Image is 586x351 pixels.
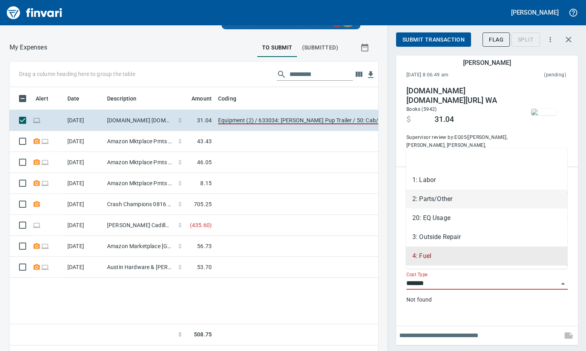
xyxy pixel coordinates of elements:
[365,69,377,81] button: Download Table
[33,201,41,207] span: Receipt Required
[178,263,182,271] span: $
[64,110,104,131] td: [DATE]
[33,159,41,165] span: Receipt Required
[406,190,567,209] li: 2: Parts/Other
[41,243,49,249] span: Online transaction
[67,94,90,103] span: Date
[192,94,212,103] span: Amount
[406,171,567,190] li: 1: Labor
[107,94,147,103] span: Description
[41,264,49,269] span: Online transaction
[559,326,578,345] span: This records your note into the expense
[178,179,182,187] span: $
[181,94,212,103] span: Amount
[10,43,47,52] nav: breadcrumb
[406,272,428,277] label: Cost Type
[511,36,540,42] div: Transaction still pending, cannot split yet. It usually takes 2-3 days for a merchant to settle a...
[396,32,471,47] button: Submit Transaction
[496,71,566,79] span: This charge has not been settled by the merchant yet. This usually takes a couple of days but in ...
[489,35,504,45] span: Flag
[178,200,182,208] span: $
[197,263,212,271] span: 53.70
[406,86,514,105] h4: [DOMAIN_NAME] [DOMAIN_NAME][URL] WA
[178,242,182,250] span: $
[406,228,567,247] li: 3: Outside Repair
[67,94,80,103] span: Date
[197,242,212,250] span: 56.73
[19,70,135,78] p: Drag a column heading here to group the table
[64,215,104,236] td: [DATE]
[33,118,41,123] span: Online transaction
[406,71,496,79] span: [DATE] 8:06:49 am
[41,139,49,144] span: Online transaction
[33,264,41,269] span: Receipt Required
[406,209,567,228] li: 20: EQ Usage
[509,6,561,19] button: [PERSON_NAME]
[435,115,454,124] span: 31.04
[64,257,104,278] td: [DATE]
[104,257,175,278] td: Austin Hardware & [PERSON_NAME] Summit [GEOGRAPHIC_DATA]
[33,139,41,144] span: Receipt Required
[406,296,568,304] p: Not found
[178,158,182,166] span: $
[353,38,378,57] button: Show transactions within a particular date range
[104,131,175,152] td: Amazon Mktplace Pmts [DOMAIN_NAME][URL] WA
[33,222,41,228] span: Online transaction
[197,158,212,166] span: 46.05
[412,251,431,261] div: 4: Fuel
[104,110,175,131] td: [DOMAIN_NAME] [DOMAIN_NAME][URL] WA
[218,94,236,103] span: Coding
[197,137,212,145] span: 43.43
[36,94,48,103] span: Alert
[402,35,465,45] span: Submit Transaction
[33,243,41,249] span: Receipt Required
[406,134,514,157] span: Supervisor review by: EQ05 ([PERSON_NAME], [PERSON_NAME], [PERSON_NAME], [PERSON_NAME])
[200,179,212,187] span: 8.15
[64,236,104,257] td: [DATE]
[511,8,559,17] h5: [PERSON_NAME]
[542,31,559,48] button: More
[178,116,182,124] span: $
[41,159,49,165] span: Online transaction
[104,236,175,257] td: Amazon Marketplace [GEOGRAPHIC_DATA] [GEOGRAPHIC_DATA]
[104,152,175,173] td: Amazon Mktplace Pmts [DOMAIN_NAME][URL] WA
[194,200,212,208] span: 705.25
[531,109,557,115] img: receipts%2Ftapani%2F2025-08-25%2F9mFQdhIF8zLowLGbDphOVZksN8b2__p3yid0WNVQM0LPnQUtsq.jpg
[36,94,59,103] span: Alert
[483,32,510,47] button: Flag
[107,94,137,103] span: Description
[104,194,175,215] td: Crash Champions 0816 - [GEOGRAPHIC_DATA] [GEOGRAPHIC_DATA]
[262,43,293,53] span: To Submit
[190,221,212,229] span: ( 435.60 )
[104,173,175,194] td: Amazon Mktplace Pmts [DOMAIN_NAME][URL] WA
[353,68,365,80] button: Choose columns to display
[463,59,511,67] h5: [PERSON_NAME]
[559,30,578,49] button: Close transaction
[178,330,182,339] span: $
[64,152,104,173] td: [DATE]
[5,3,64,22] img: Finvari
[406,106,437,112] span: Books (5942)
[302,43,338,53] span: (Submitted)
[194,330,212,339] span: 508.75
[41,180,49,186] span: Online transaction
[64,194,104,215] td: [DATE]
[557,278,569,289] button: Close
[104,215,175,236] td: [PERSON_NAME] Cadilla Pasco [GEOGRAPHIC_DATA]
[64,131,104,152] td: [DATE]
[10,43,47,52] p: My Expenses
[178,137,182,145] span: $
[197,116,212,124] span: 31.04
[64,173,104,194] td: [DATE]
[215,110,413,131] td: Equipment (2) / 633034: [PERSON_NAME] Pup Trailer / 50: Cab/Body / 4: Fuel
[218,94,247,103] span: Coding
[406,115,411,124] span: $
[178,221,182,229] span: $
[33,180,41,186] span: Receipt Required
